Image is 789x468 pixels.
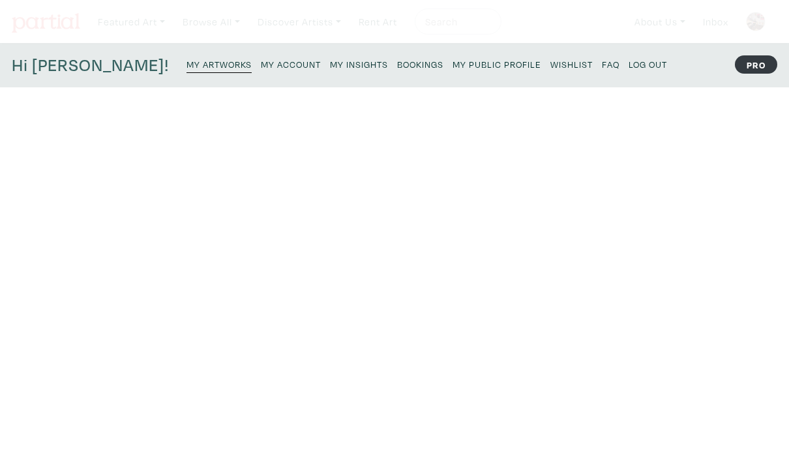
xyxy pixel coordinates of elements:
a: My Artworks [186,55,252,73]
input: Search [424,14,489,30]
h4: Hi [PERSON_NAME]! [12,55,169,76]
a: Wishlist [550,55,593,72]
a: About Us [629,8,691,35]
a: FAQ [602,55,619,72]
a: My Insights [330,55,388,72]
small: Wishlist [550,58,593,70]
a: Bookings [397,55,443,72]
small: Log Out [629,58,667,70]
a: Inbox [697,8,734,35]
a: My Public Profile [453,55,541,72]
small: Bookings [397,58,443,70]
a: Featured Art [92,8,171,35]
small: FAQ [602,58,619,70]
small: My Account [261,58,321,70]
a: My Account [261,55,321,72]
small: My Public Profile [453,58,541,70]
a: Log Out [629,55,667,72]
img: phpThumb.php [746,12,766,31]
a: Discover Artists [252,8,347,35]
a: Rent Art [353,8,403,35]
a: Browse All [177,8,246,35]
small: My Artworks [186,58,252,70]
small: My Insights [330,58,388,70]
strong: PRO [735,55,777,74]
